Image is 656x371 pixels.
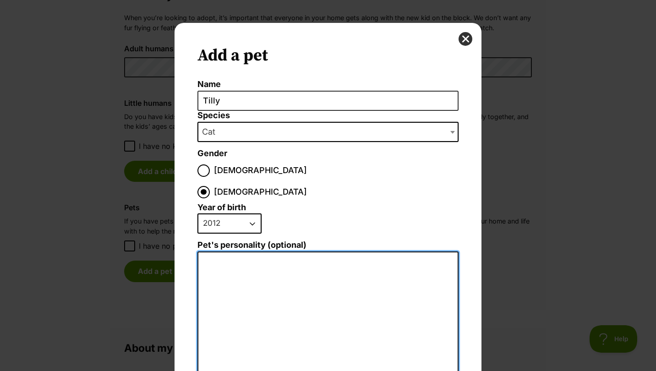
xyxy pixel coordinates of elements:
button: close [459,32,472,46]
label: Name [197,80,459,89]
span: Cat [198,125,224,138]
span: Cat [197,122,459,142]
span: [DEMOGRAPHIC_DATA] [214,186,307,198]
span: [DEMOGRAPHIC_DATA] [214,164,307,177]
label: Year of birth [197,203,246,213]
label: Pet's personality (optional) [197,240,459,250]
label: Species [197,111,459,120]
h2: Add a pet [197,46,459,66]
label: Gender [197,149,227,158]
